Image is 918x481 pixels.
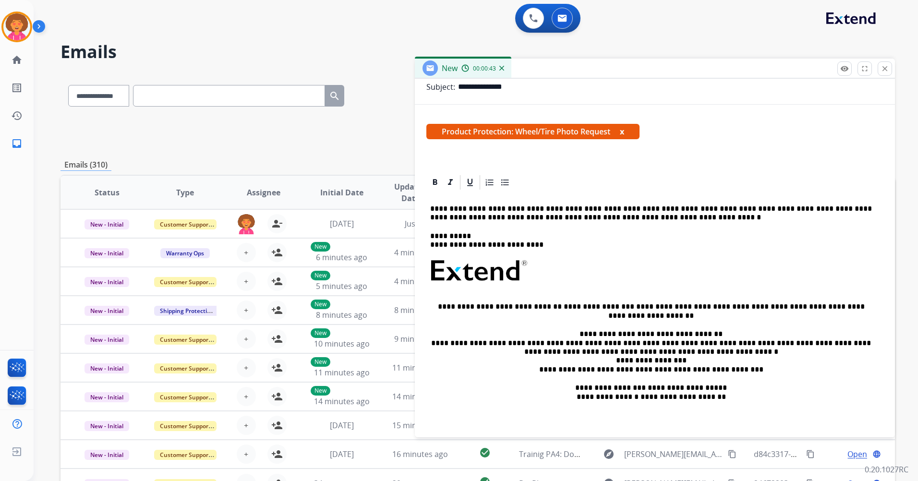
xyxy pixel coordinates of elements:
[498,175,512,190] div: Bullet List
[426,124,640,139] span: Product Protection: Wheel/Tire Photo Request
[428,175,442,190] div: Bold
[320,187,363,198] span: Initial Date
[463,175,477,190] div: Underline
[311,242,330,252] p: New
[154,363,217,373] span: Customer Support
[85,421,129,431] span: New - Initial
[840,64,849,73] mat-icon: remove_red_eye
[479,447,491,458] mat-icon: check_circle
[247,187,280,198] span: Assignee
[3,13,30,40] img: avatar
[329,90,340,102] mat-icon: search
[392,420,448,431] span: 15 minutes ago
[389,181,432,204] span: Updated Date
[311,271,330,280] p: New
[244,391,248,402] span: +
[237,445,256,464] button: +
[392,449,448,459] span: 16 minutes ago
[271,247,283,258] mat-icon: person_add
[394,247,446,258] span: 4 minutes ago
[311,300,330,309] p: New
[603,448,615,460] mat-icon: explore
[154,450,217,460] span: Customer Support
[154,306,220,316] span: Shipping Protection
[237,329,256,349] button: +
[154,277,217,287] span: Customer Support
[311,386,330,396] p: New
[237,214,256,234] img: agent-avatar
[394,334,446,344] span: 9 minutes ago
[316,252,367,263] span: 6 minutes ago
[237,272,256,291] button: +
[426,81,455,93] p: Subject:
[728,450,737,458] mat-icon: content_copy
[271,420,283,431] mat-icon: person_add
[271,218,283,229] mat-icon: person_remove
[85,335,129,345] span: New - Initial
[237,358,256,377] button: +
[394,305,446,315] span: 8 minutes ago
[271,391,283,402] mat-icon: person_add
[271,362,283,373] mat-icon: person_add
[237,416,256,435] button: +
[620,126,624,137] button: x
[330,218,354,229] span: [DATE]
[244,276,248,287] span: +
[624,448,723,460] span: [PERSON_NAME][EMAIL_ADDRESS][DOMAIN_NAME]
[314,338,370,349] span: 10 minutes ago
[244,362,248,373] span: +
[473,65,496,72] span: 00:00:43
[311,357,330,367] p: New
[85,248,129,258] span: New - Initial
[11,82,23,94] mat-icon: list_alt
[330,449,354,459] span: [DATE]
[392,391,448,402] span: 14 minutes ago
[85,392,129,402] span: New - Initial
[154,421,217,431] span: Customer Support
[85,306,129,316] span: New - Initial
[176,187,194,198] span: Type
[405,218,435,229] span: Just now
[154,335,217,345] span: Customer Support
[316,310,367,320] span: 8 minutes ago
[314,396,370,407] span: 14 minutes ago
[881,64,889,73] mat-icon: close
[85,450,129,460] span: New - Initial
[271,304,283,316] mat-icon: person_add
[85,363,129,373] span: New - Initial
[311,328,330,338] p: New
[394,276,446,287] span: 4 minutes ago
[330,420,354,431] span: [DATE]
[11,54,23,66] mat-icon: home
[237,387,256,406] button: +
[244,304,248,316] span: +
[244,333,248,345] span: +
[443,175,458,190] div: Italic
[519,449,673,459] span: Trainig PA4: Do Not Assign (Trainee Name)
[483,175,497,190] div: Ordered List
[865,464,908,475] p: 0.20.1027RC
[314,367,370,378] span: 11 minutes ago
[847,448,867,460] span: Open
[392,362,448,373] span: 11 minutes ago
[60,159,111,171] p: Emails (310)
[160,248,210,258] span: Warranty Ops
[806,450,815,458] mat-icon: content_copy
[95,187,120,198] span: Status
[244,247,248,258] span: +
[244,448,248,460] span: +
[442,63,458,73] span: New
[154,392,217,402] span: Customer Support
[271,333,283,345] mat-icon: person_add
[316,281,367,291] span: 5 minutes ago
[237,301,256,320] button: +
[271,276,283,287] mat-icon: person_add
[11,138,23,149] mat-icon: inbox
[85,219,129,229] span: New - Initial
[754,449,902,459] span: d84c3317-d235-40a1-9d49-d560bb9434fc
[85,277,129,287] span: New - Initial
[60,42,895,61] h2: Emails
[11,110,23,121] mat-icon: history
[271,448,283,460] mat-icon: person_add
[872,450,881,458] mat-icon: language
